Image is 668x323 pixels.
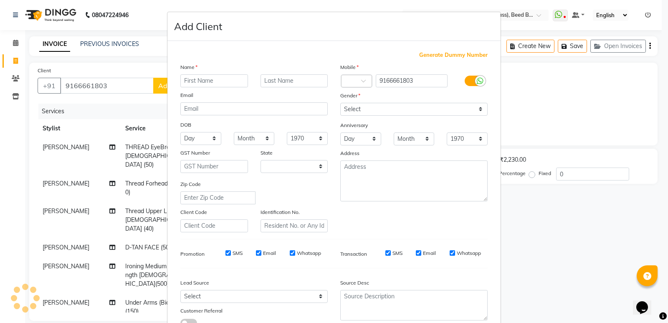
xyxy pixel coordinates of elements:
label: SMS [392,249,402,257]
label: Name [180,64,197,71]
label: Lead Source [180,279,209,287]
iframe: chat widget [633,290,660,315]
span: Generate Dummy Number [419,51,488,59]
input: Client Code [180,219,248,232]
label: Source Desc [340,279,369,287]
label: Email [180,92,193,99]
input: GST Number [180,160,248,173]
input: Email [180,102,328,115]
label: Whatsapp [297,249,321,257]
input: Resident No. or Any Id [261,219,328,232]
label: GST Number [180,149,210,157]
label: SMS [233,249,243,257]
label: DOB [180,121,191,129]
label: Whatsapp [457,249,481,257]
input: First Name [180,74,248,87]
h4: Add Client [174,19,222,34]
label: Transaction [340,250,367,258]
label: Anniversary [340,122,368,129]
label: Address [340,150,359,157]
label: Client Code [180,209,207,216]
label: Email [423,249,436,257]
label: Customer Referral [180,307,223,315]
label: Email [263,249,276,257]
label: Gender [340,92,360,99]
label: Promotion [180,250,205,258]
input: Last Name [261,74,328,87]
label: Mobile [340,64,359,71]
label: Zip Code [180,181,201,188]
input: Mobile [376,74,448,87]
label: State [261,149,273,157]
label: Identification No. [261,209,300,216]
input: Enter Zip Code [180,191,256,204]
